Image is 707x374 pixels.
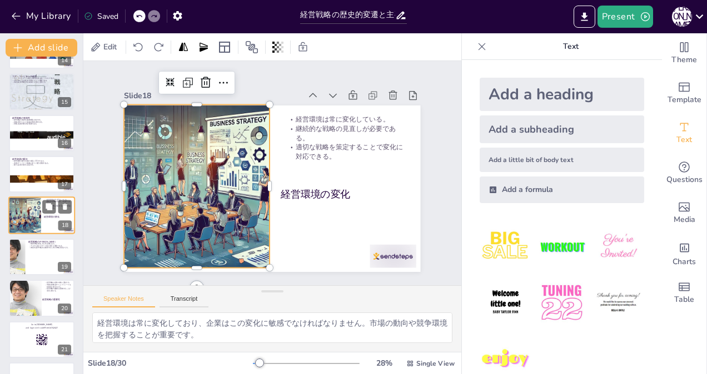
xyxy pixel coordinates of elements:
[416,359,455,368] span: Single View
[58,221,72,231] div: 18
[28,245,71,247] p: デジタル化やグローバル化が新たな課題である。
[9,321,74,358] div: 21
[480,115,644,143] div: Add a subheading
[12,121,71,123] p: 戦略の実行には人や組織の問題が関与する。
[216,38,233,56] div: Layout
[12,79,71,82] p: 自社の核となる能力を考察することが重要である。
[674,214,695,226] span: Media
[58,55,71,65] div: 14
[92,312,452,343] textarea: 経営環境は常に変化しており、企業はこの変化に敏感でなければなりません。市場の動向や競争環境を把握することが重要です。 企業は継続的に戦略を見直し、変化に適応する必要があります。この見直しを通じて...
[598,6,653,28] button: Present
[574,6,595,28] button: Export to PowerPoint
[12,326,71,329] p: and login with code
[676,134,692,146] span: Text
[45,284,71,288] p: 明確な戦略を持つことでリソースを効果的に配分できる。
[300,7,395,23] input: Insert title
[9,239,74,275] div: https://cdn.sendsteps.com/images/logo/sendsteps_logo_white.pnghttps://cdn.sendsteps.com/images/lo...
[36,323,52,326] strong: [DOMAIN_NAME]
[480,78,644,111] div: Add a heading
[58,345,71,355] div: 21
[58,262,71,272] div: 19
[8,7,76,25] button: My Library
[88,358,253,368] div: Slide 18 / 30
[101,42,119,52] span: Edit
[245,41,258,54] span: Position
[662,33,706,73] div: Change the overall theme
[92,295,155,307] button: Speaker Notes
[12,116,71,119] p: 経営戦略の有効性
[371,358,397,368] div: 28 %
[593,277,644,328] img: 6.jpeg
[673,256,696,268] span: Charts
[9,156,74,193] div: https://cdn.sendsteps.com/images/logo/sendsteps_logo_white.pnghttps://cdn.sendsteps.com/images/lo...
[28,242,71,245] p: 経営戦略は進化し続ける必要がある。
[12,160,71,162] p: 経営資源の配分は企業の成長に不可欠である。
[287,124,406,143] p: 継続的な戦略の見直しが必要である。
[672,6,692,28] button: [PERSON_NAME]
[124,90,300,101] div: Slide 18
[674,294,694,306] span: Table
[9,73,74,110] div: https://cdn.sendsteps.com/images/logo/sendsteps_logo_white.pnghttps://cdn.sendsteps.com/images/lo...
[6,39,77,57] button: Add slide
[58,200,72,214] button: Delete Slide
[84,11,118,22] div: Saved
[12,162,71,164] p: 資源ポートフォリオ戦略に基づく配分が重要である。
[45,199,72,201] p: 経営環境は常に変化している。
[42,298,68,301] p: 経営戦略の重要性
[668,94,701,106] span: Template
[672,7,692,27] div: [PERSON_NAME]
[536,277,587,328] img: 5.jpeg
[160,295,209,307] button: Transcript
[491,33,651,60] p: Text
[666,174,703,186] span: Questions
[662,273,706,313] div: Add a table
[12,158,71,161] p: 経営資源の配分
[12,119,71,121] p: 経営戦略の有効性は組織構造に依存する。
[287,115,406,124] p: 経営環境は常に変化している。
[28,247,71,249] p: 持続的な競争優位性を確保するために戦略を進化させる。
[12,82,71,84] p: 持続的な競争優位性を確保するために活用する。
[58,138,71,148] div: 16
[45,201,72,205] p: 継続的な戦略の見直しが必要である。
[12,164,71,166] p: 配分は企業の成功に直結する。
[662,233,706,273] div: Add charts and graphs
[662,153,706,193] div: Get real-time input from your audience
[662,113,706,153] div: Add text boxes
[593,221,644,272] img: 3.jpeg
[12,123,71,125] p: 戦略と組織の整合性が重要である。
[12,75,71,78] p: コア・コンピタンス経営
[42,200,56,214] button: Duplicate Slide
[45,205,72,209] p: 適切な戦略を策定することで変化に対応できる。
[480,277,531,328] img: 4.jpeg
[480,148,644,172] div: Add a little bit of body text
[281,188,400,201] p: 経営環境の変化
[662,73,706,113] div: Add ready made slides
[662,193,706,233] div: Add images, graphics, shapes or video
[28,240,71,244] p: 経営戦略の[PERSON_NAME]
[58,179,71,189] div: 17
[58,304,71,314] div: 20
[8,197,75,235] div: 18
[58,97,71,107] div: 15
[480,221,531,272] img: 1.jpeg
[287,143,406,161] p: 適切な戦略を策定することで変化に対応できる。
[45,282,71,284] p: 経営戦略は企業の成功に直結する。
[44,215,71,219] p: 経営環境の変化
[12,78,71,80] p: コア・コンピタンス経営は競争優位性を築くプロセスである。
[671,54,697,66] span: Theme
[9,280,74,316] div: https://cdn.sendsteps.com/images/logo/sendsteps_logo_white.pnghttps://cdn.sendsteps.com/images/lo...
[45,288,71,292] p: 経営戦略の重要性を理解することが成功に繋がる。
[9,115,74,151] div: https://cdn.sendsteps.com/images/logo/sendsteps_logo_white.pnghttps://cdn.sendsteps.com/images/lo...
[480,176,644,203] div: Add a formula
[536,221,587,272] img: 2.jpeg
[12,323,71,326] p: Go to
